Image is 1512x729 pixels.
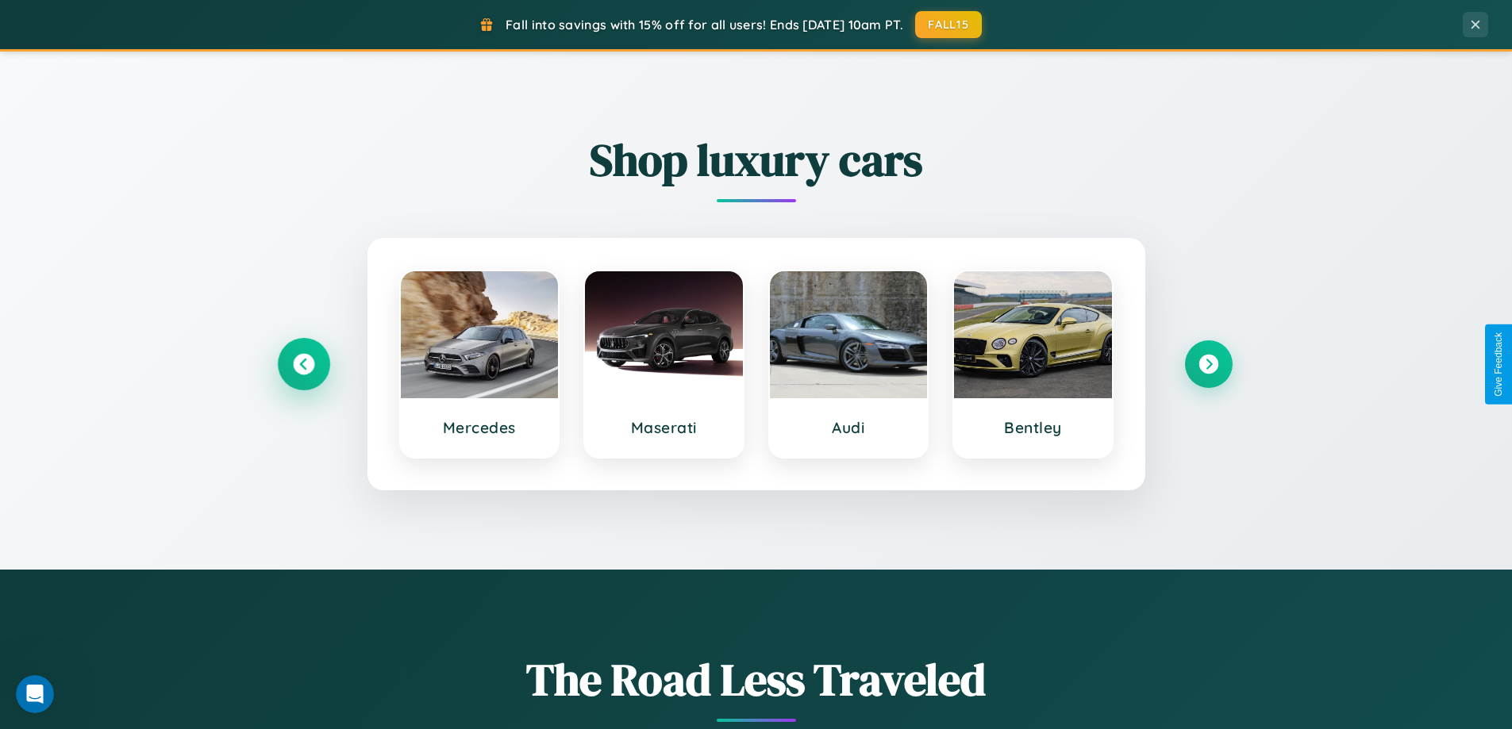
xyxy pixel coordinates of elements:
h3: Maserati [601,418,727,437]
h3: Audi [786,418,912,437]
span: Fall into savings with 15% off for all users! Ends [DATE] 10am PT. [506,17,903,33]
h1: The Road Less Traveled [280,649,1233,710]
h3: Mercedes [417,418,543,437]
h2: Shop luxury cars [280,129,1233,190]
div: Give Feedback [1493,332,1504,397]
h3: Bentley [970,418,1096,437]
button: FALL15 [915,11,982,38]
iframe: Intercom live chat [16,675,54,713]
